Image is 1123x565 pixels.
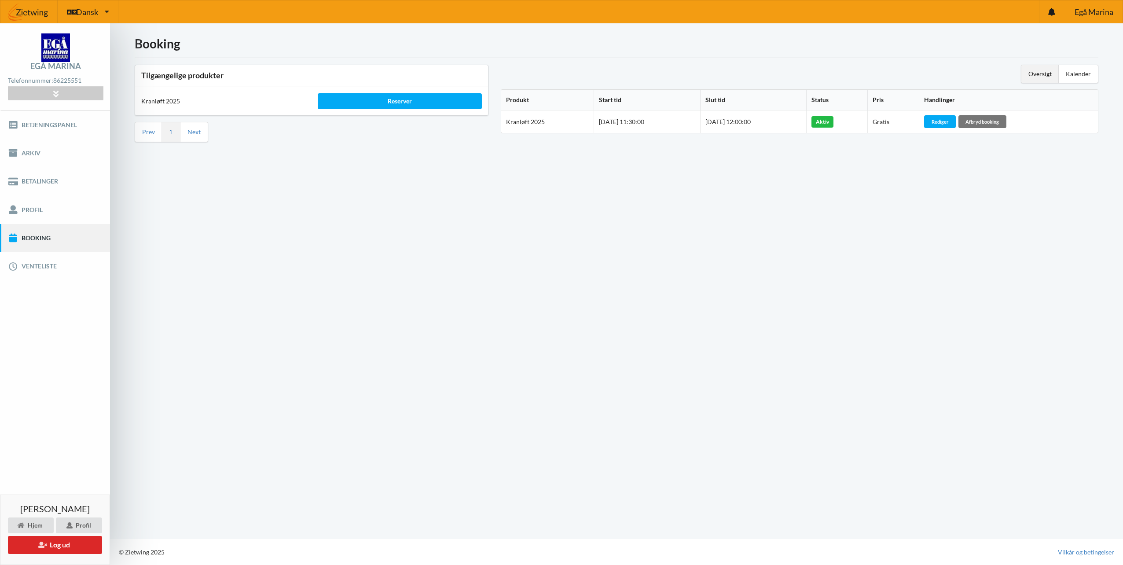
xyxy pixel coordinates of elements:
div: Egå Marina [30,62,81,70]
div: Kranløft 2025 [135,91,312,112]
button: Log ud [8,536,102,554]
span: Kranløft 2025 [506,118,545,125]
div: Hjem [8,517,54,533]
strong: 86225551 [53,77,81,84]
th: Start tid [594,90,700,110]
div: Aktiv [811,116,833,128]
div: Kalender [1059,65,1098,83]
h1: Booking [135,36,1098,51]
span: Dansk [76,8,98,16]
span: [PERSON_NAME] [20,504,90,513]
div: Reserver [318,93,482,109]
a: Prev [142,128,155,136]
div: Rediger [924,115,956,128]
th: Slut tid [700,90,806,110]
a: 1 [169,128,172,136]
div: Oversigt [1021,65,1059,83]
th: Handlinger [919,90,1098,110]
a: Vilkår og betingelser [1058,548,1114,557]
div: Profil [56,517,102,533]
span: [DATE] 11:30:00 [599,118,644,125]
span: Gratis [873,118,889,125]
div: Afbryd booking [958,115,1006,128]
h3: Tilgængelige produkter [141,70,482,81]
span: Egå Marina [1075,8,1113,16]
div: Telefonnummer: [8,75,103,87]
span: [DATE] 12:00:00 [705,118,751,125]
th: Pris [867,90,919,110]
th: Status [806,90,868,110]
th: Produkt [501,90,594,110]
img: logo [41,33,70,62]
a: Next [187,128,201,136]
